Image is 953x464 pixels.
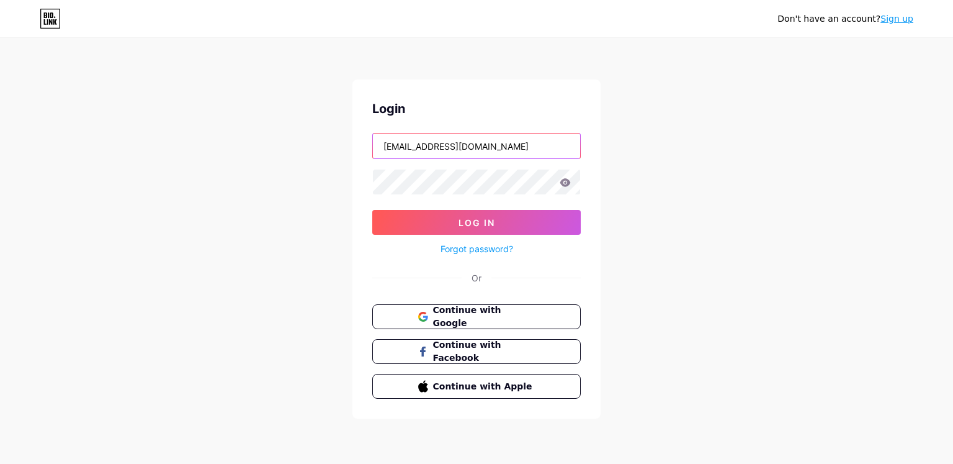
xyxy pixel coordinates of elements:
div: Login [372,99,581,118]
button: Continue with Apple [372,374,581,399]
button: Continue with Facebook [372,339,581,364]
a: Sign up [880,14,913,24]
input: Username [373,134,580,158]
span: Continue with Facebook [433,339,535,365]
a: Forgot password? [441,242,513,255]
span: Continue with Google [433,304,535,330]
button: Continue with Google [372,304,581,329]
button: Log In [372,210,581,235]
div: Don't have an account? [777,12,913,25]
div: Or [472,271,481,284]
span: Log In [459,217,495,228]
span: Continue with Apple [433,380,535,393]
